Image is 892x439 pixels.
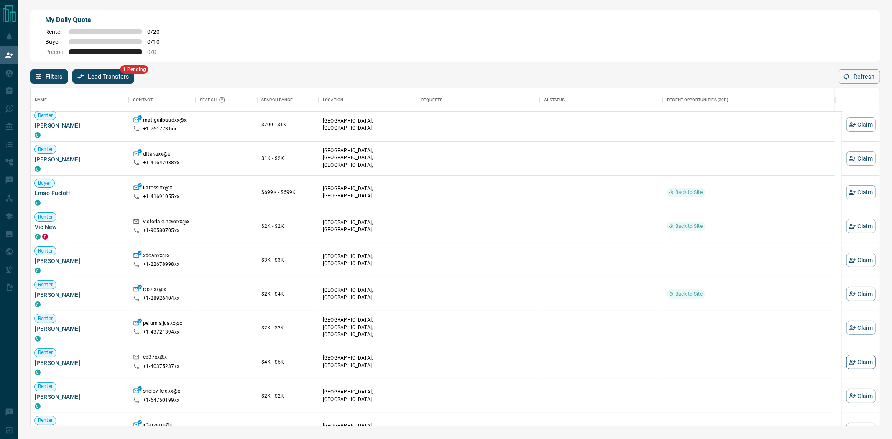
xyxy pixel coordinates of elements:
[323,388,413,403] p: [GEOGRAPHIC_DATA], [GEOGRAPHIC_DATA]
[544,88,565,112] div: AI Status
[323,316,413,345] p: [GEOGRAPHIC_DATA], [GEOGRAPHIC_DATA], [GEOGRAPHIC_DATA], [GEOGRAPHIC_DATA]
[143,295,179,302] p: +1- 28926404xx
[35,88,47,112] div: Name
[35,189,125,197] span: Lmao Fucloff
[35,248,56,255] span: Renter
[846,355,876,369] button: Claim
[838,69,880,84] button: Refresh
[319,88,417,112] div: Location
[31,88,129,112] div: Name
[663,88,835,112] div: Recent Opportunities (30d)
[120,65,148,74] span: 1 Pending
[143,363,179,370] p: +1- 40375237xx
[35,166,41,172] div: condos.ca
[35,301,41,307] div: condos.ca
[143,261,179,268] p: +1- 22678998xx
[323,355,413,369] p: [GEOGRAPHIC_DATA], [GEOGRAPHIC_DATA]
[323,253,413,267] p: [GEOGRAPHIC_DATA], [GEOGRAPHIC_DATA]
[846,253,876,267] button: Claim
[672,291,706,298] span: Back to Site
[143,421,172,430] p: x0arwaxx@x
[147,38,166,45] span: 0 / 10
[846,117,876,132] button: Claim
[143,218,189,227] p: victoria.e.newexx@x
[35,315,56,322] span: Renter
[143,151,170,159] p: dftakaxx@x
[261,426,314,434] p: $2K - $2K
[143,397,179,404] p: +1- 64750199xx
[45,38,64,45] span: Buyer
[261,121,314,128] p: $700 - $1K
[143,227,179,234] p: +1- 90580705xx
[846,219,876,233] button: Claim
[35,281,56,288] span: Renter
[35,349,56,356] span: Renter
[35,223,125,231] span: Vic New
[143,329,179,336] p: +1- 43721394xx
[133,88,153,112] div: Contact
[323,88,343,112] div: Location
[30,69,68,84] button: Filters
[667,88,728,112] div: Recent Opportunities (30d)
[261,222,314,230] p: $2K - $2K
[45,15,166,25] p: My Daily Quota
[421,88,442,112] div: Requests
[323,185,413,199] p: [GEOGRAPHIC_DATA], [GEOGRAPHIC_DATA]
[846,151,876,166] button: Claim
[35,200,41,206] div: condos.ca
[35,393,125,401] span: [PERSON_NAME]
[35,291,125,299] span: [PERSON_NAME]
[143,354,167,362] p: cp37xx@x
[261,324,314,332] p: $2K - $2K
[200,88,227,112] div: Search
[35,268,41,273] div: condos.ca
[261,88,293,112] div: Search Range
[846,389,876,403] button: Claim
[35,234,41,240] div: condos.ca
[261,155,314,162] p: $1K - $2K
[261,358,314,366] p: $4K - $5K
[143,388,180,396] p: shelby-feigxx@x
[35,370,41,375] div: condos.ca
[257,88,319,112] div: Search Range
[35,132,41,138] div: condos.ca
[35,214,56,221] span: Renter
[672,223,706,230] span: Back to Site
[323,287,413,301] p: [GEOGRAPHIC_DATA], [GEOGRAPHIC_DATA]
[143,125,176,133] p: +1- 7617731xx
[35,146,56,153] span: Renter
[323,147,413,176] p: [GEOGRAPHIC_DATA], [GEOGRAPHIC_DATA], [GEOGRAPHIC_DATA], [GEOGRAPHIC_DATA]
[35,155,125,163] span: [PERSON_NAME]
[35,180,54,187] span: Buyer
[261,189,314,196] p: $699K - $699K
[143,252,169,261] p: xdcanxx@x
[540,88,663,112] div: AI Status
[143,193,179,200] p: +1- 41691055xx
[35,112,56,119] span: Renter
[672,189,706,196] span: Back to Site
[147,28,166,35] span: 0 / 20
[261,290,314,298] p: $2K - $4K
[35,403,41,409] div: condos.ca
[846,423,876,437] button: Claim
[846,287,876,301] button: Claim
[846,185,876,199] button: Claim
[129,88,196,112] div: Contact
[261,256,314,264] p: $3K - $3K
[323,422,413,436] p: [GEOGRAPHIC_DATA], [GEOGRAPHIC_DATA]
[143,184,172,193] p: ilatossixx@x
[143,320,182,329] p: pelumisijuaxx@x
[323,117,413,132] p: [GEOGRAPHIC_DATA], [GEOGRAPHIC_DATA]
[42,234,48,240] div: property.ca
[35,121,125,130] span: [PERSON_NAME]
[45,48,64,55] span: Precon
[35,359,125,367] span: [PERSON_NAME]
[143,159,179,166] p: +1- 41647088xx
[35,257,125,265] span: [PERSON_NAME]
[143,117,187,125] p: mat.guilbaudxx@x
[261,392,314,400] p: $2K - $2K
[35,336,41,342] div: condos.ca
[417,88,540,112] div: Requests
[72,69,135,84] button: Lead Transfers
[323,219,413,233] p: [GEOGRAPHIC_DATA], [GEOGRAPHIC_DATA]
